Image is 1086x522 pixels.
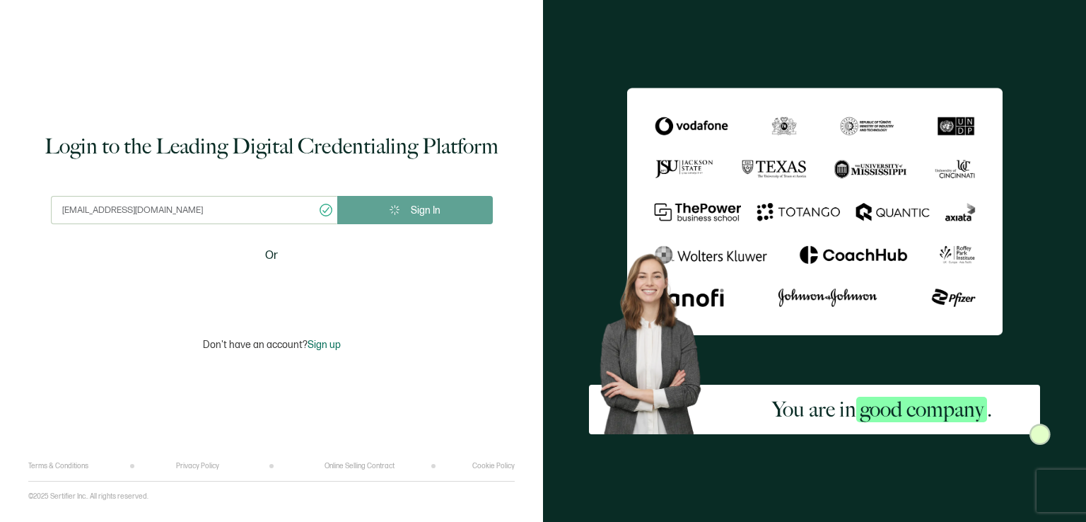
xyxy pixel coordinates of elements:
h2: You are in . [772,395,992,424]
span: Sign up [308,339,341,351]
p: Don't have an account? [203,339,341,351]
img: Sertifier Login - You are in <span class="strong-h">good company</span>. Hero [589,245,724,434]
a: Online Selling Contract [325,462,395,470]
input: Enter your work email address [51,196,337,224]
span: good company [856,397,987,422]
img: Sertifier Login - You are in <span class="strong-h">good company</span>. [627,88,1003,335]
span: Or [265,247,278,265]
a: Terms & Conditions [28,462,88,470]
a: Cookie Policy [472,462,515,470]
ion-icon: checkmark circle outline [318,202,334,218]
a: Privacy Policy [176,462,219,470]
p: ©2025 Sertifier Inc.. All rights reserved. [28,492,148,501]
img: Sertifier Login [1029,424,1051,445]
iframe: Sign in with Google Button [183,274,360,305]
h1: Login to the Leading Digital Credentialing Platform [45,132,498,161]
